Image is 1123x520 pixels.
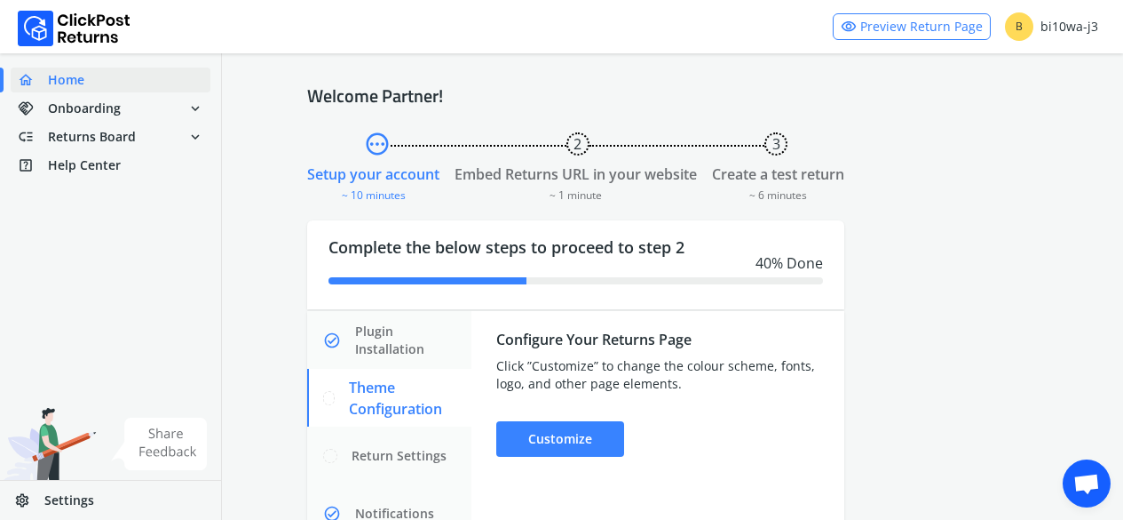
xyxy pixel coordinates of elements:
[18,11,130,46] img: Logo
[1005,12,1098,41] div: bi10wa-j3
[349,377,457,420] span: Theme Configuration
[712,164,844,185] div: Create a test return
[764,132,787,156] button: 3
[307,220,844,309] div: Complete the below steps to proceed to step 2
[328,252,823,274] div: 40 % Done
[496,421,624,457] div: Customize
[455,185,697,203] div: ~ 1 minute
[323,323,352,358] span: check_circle
[455,164,697,185] div: Embed Returns URL in your website
[44,492,94,509] span: Settings
[712,185,844,203] div: ~ 6 minutes
[496,329,819,350] div: Configure Your Returns Page
[111,418,208,470] img: share feedback
[18,153,48,178] span: help_center
[18,68,48,92] span: home
[307,85,1038,107] h4: Welcome Partner!
[1005,12,1033,41] span: B
[307,185,439,203] div: ~ 10 minutes
[18,96,48,121] span: handshake
[566,132,589,156] button: 2
[841,14,857,39] span: visibility
[48,100,121,117] span: Onboarding
[833,13,991,40] a: visibilityPreview Return Page
[496,357,819,393] div: Click ”Customize” to change the colour scheme, fonts, logo, and other page elements.
[355,323,457,358] span: Plugin Installation
[48,128,136,146] span: Returns Board
[307,164,439,185] div: Setup your account
[352,447,447,465] span: Return Settings
[48,156,121,174] span: Help Center
[14,488,44,513] span: settings
[1063,460,1111,508] a: Ouvrir le chat
[187,124,203,149] span: expand_more
[11,68,210,92] a: homeHome
[48,71,84,89] span: Home
[364,128,391,160] span: pending
[18,124,48,149] span: low_priority
[187,96,203,121] span: expand_more
[11,153,210,178] a: help_centerHelp Center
